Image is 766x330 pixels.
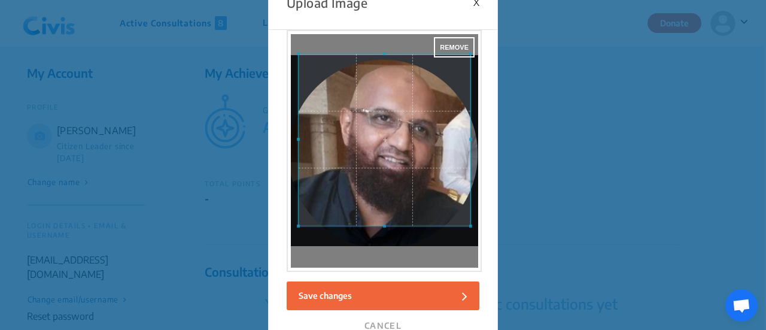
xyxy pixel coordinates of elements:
button: Save changes [287,281,479,310]
button: Remove [434,37,475,57]
div: Open chat [725,289,758,322]
p: Save changes [299,289,352,302]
